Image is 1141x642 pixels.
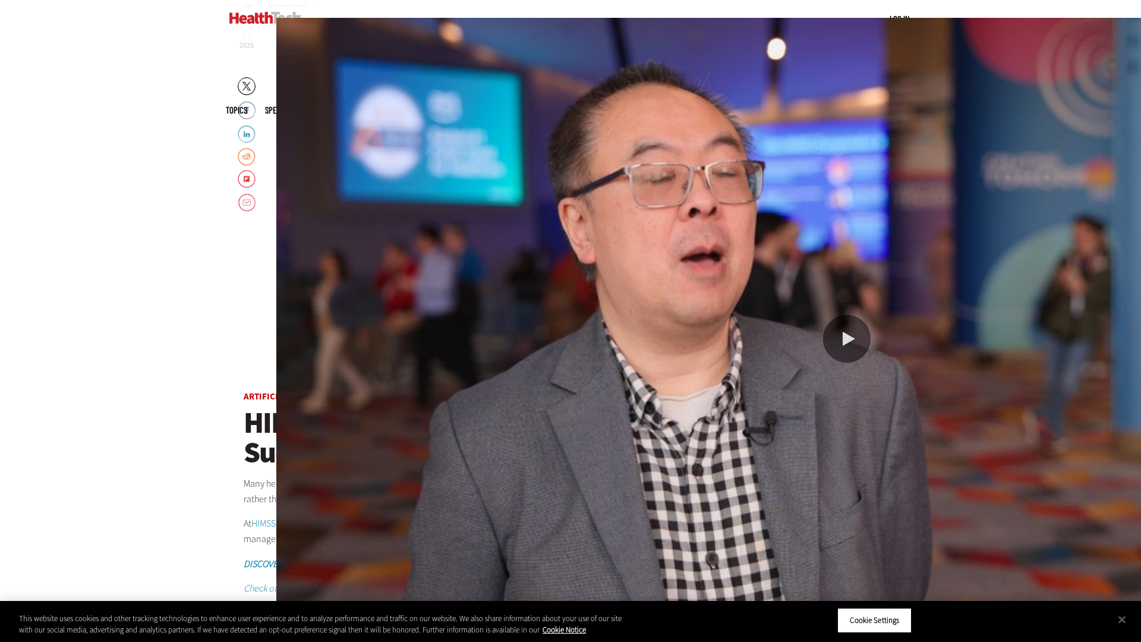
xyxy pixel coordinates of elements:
[543,625,586,635] a: More information about your privacy
[276,18,897,374] div: Video viewer
[226,106,247,115] span: Topics
[244,391,348,402] a: Artificial Intelligence
[244,403,805,472] span: HIMSS25: The Building Blocks of Healthcare AI Success
[837,608,912,633] button: Cookie Settings
[244,516,897,546] p: At in [GEOGRAPHIC_DATA], spoke with IT leaders about how healthcare organizations can be better p...
[244,558,285,570] strong: DISCOVER:
[890,14,909,24] a: Log in
[890,13,909,26] div: User menu
[823,315,871,363] div: Play or Pause Video
[265,106,296,115] span: Specialty
[229,12,301,24] img: Home
[244,558,618,570] em: Taking advantage of data and artificial intelligence can improve healthcare outcomes.
[244,476,897,506] p: Many healthcare organizations have already implemented , while others are considering which AI us...
[1109,607,1135,633] button: Close
[244,558,618,570] a: DISCOVER:Taking advantage of data and artificial intelligence can improve healthcare outcomes.
[251,517,285,530] a: HIMSS25
[244,582,319,594] a: Check out this page
[19,613,628,636] div: This website uses cookies and other tracking technologies to enhance user experience and to analy...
